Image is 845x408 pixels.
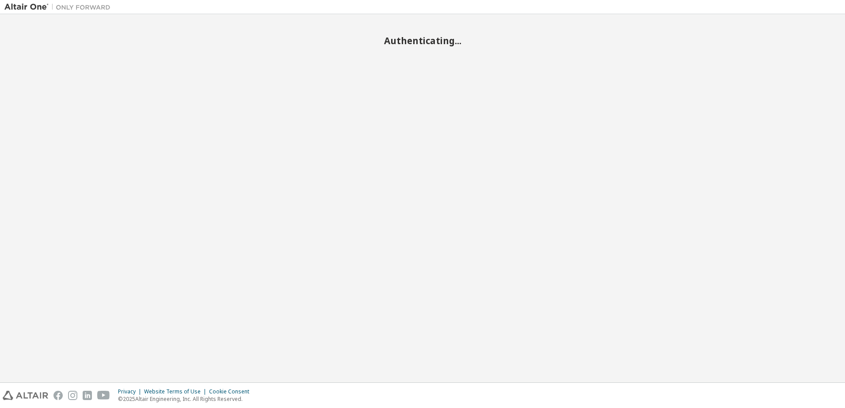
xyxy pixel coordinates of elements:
[118,395,255,403] p: © 2025 Altair Engineering, Inc. All Rights Reserved.
[53,391,63,400] img: facebook.svg
[118,388,144,395] div: Privacy
[144,388,209,395] div: Website Terms of Use
[209,388,255,395] div: Cookie Consent
[68,391,77,400] img: instagram.svg
[3,391,48,400] img: altair_logo.svg
[83,391,92,400] img: linkedin.svg
[97,391,110,400] img: youtube.svg
[4,35,841,46] h2: Authenticating...
[4,3,115,11] img: Altair One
